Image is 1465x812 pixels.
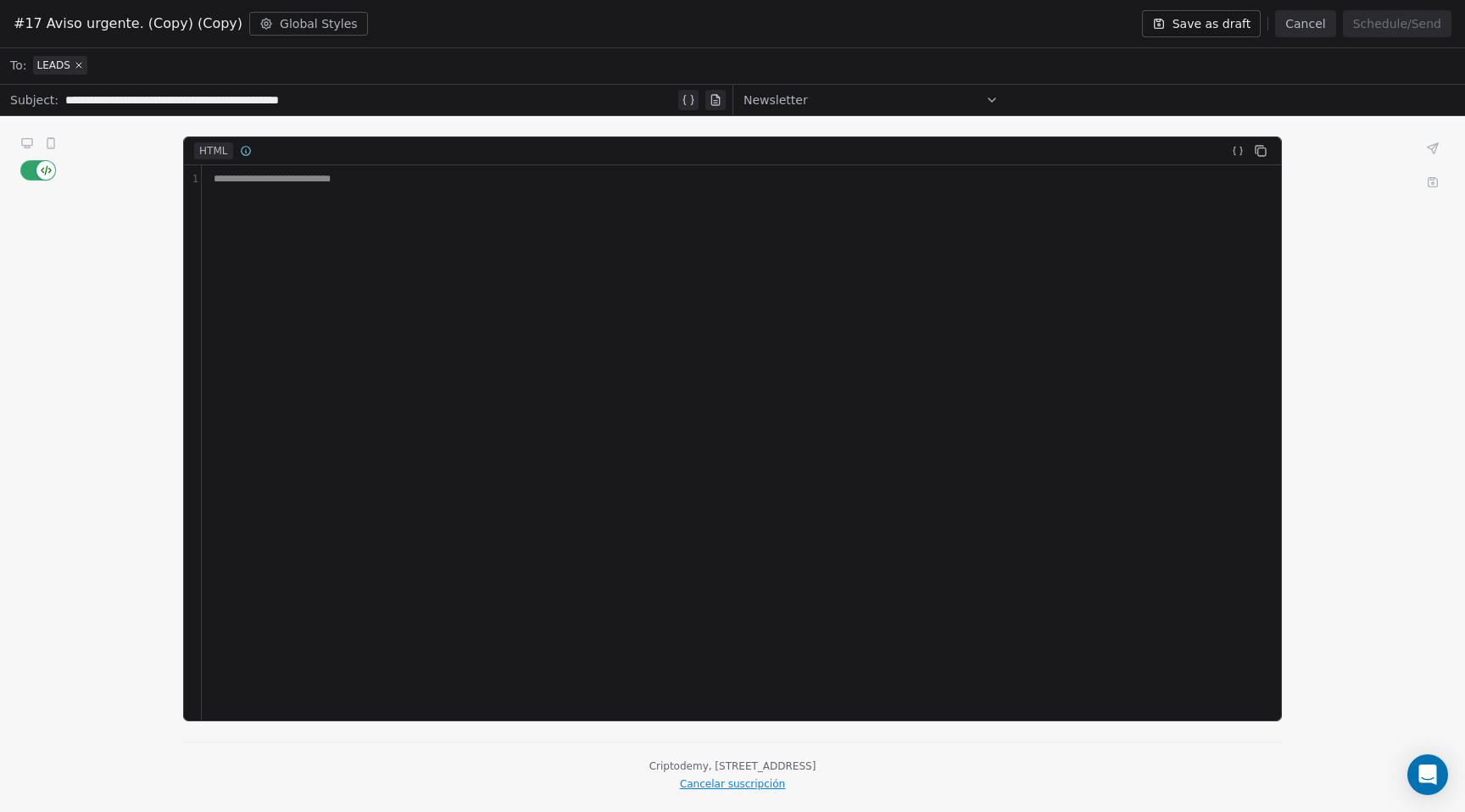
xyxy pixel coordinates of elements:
[10,57,26,74] span: To:
[1407,754,1448,795] div: Open Intercom Messenger
[744,92,808,108] span: Newsletter
[36,58,70,72] span: LEADS
[249,12,368,36] button: Global Styles
[194,142,233,159] span: HTML
[14,14,242,34] span: #17 Aviso urgente. (Copy) (Copy)
[1275,10,1335,37] button: Cancel
[1343,10,1451,37] button: Schedule/Send
[184,172,201,186] div: 1
[10,92,58,114] span: Subject:
[1142,10,1262,37] button: Save as draft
